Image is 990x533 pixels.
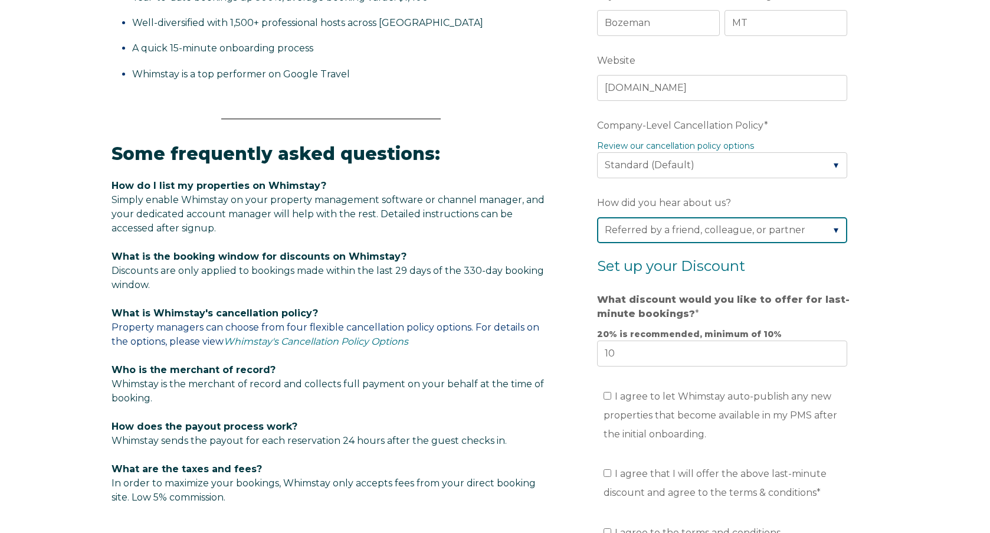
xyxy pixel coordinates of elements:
[597,51,635,70] span: Website
[112,251,407,262] span: What is the booking window for discounts on Whimstay?
[132,42,313,54] span: A quick 15-minute onboarding process
[604,468,827,498] span: I agree that I will offer the above last-minute discount and agree to the terms & conditions
[224,336,408,347] a: Whimstay's Cancellation Policy Options
[112,194,545,234] span: Simply enable Whimstay on your property management software or channel manager, and your dedicate...
[597,140,754,151] a: Review our cancellation policy options
[597,329,782,339] strong: 20% is recommended, minimum of 10%
[112,463,262,475] span: What are the taxes and fees?
[112,306,550,349] p: Property managers can choose from four flexible cancellation policy options. For details on the o...
[597,294,850,319] strong: What discount would you like to offer for last-minute bookings?
[112,463,536,503] span: In order to maximize your bookings, Whimstay only accepts fees from your direct booking site. Low...
[132,17,483,28] span: Well-diversified with 1,500+ professional hosts across [GEOGRAPHIC_DATA]
[597,194,731,212] span: How did you hear about us?
[112,180,326,191] span: How do I list my properties on Whimstay?
[112,364,276,375] span: Who is the merchant of record?
[597,257,745,274] span: Set up your Discount
[597,116,764,135] span: Company-Level Cancellation Policy
[112,421,297,432] span: How does the payout process work?
[604,392,611,400] input: I agree to let Whimstay auto-publish any new properties that become available in my PMS after the...
[604,469,611,477] input: I agree that I will offer the above last-minute discount and agree to the terms & conditions*
[112,378,544,404] span: Whimstay is the merchant of record and collects full payment on your behalf at the time of booking.
[112,308,318,319] span: What is Whimstay's cancellation policy?
[112,435,507,446] span: Whimstay sends the payout for each reservation 24 hours after the guest checks in.
[132,68,350,80] span: Whimstay is a top performer on Google Travel
[112,143,440,165] span: Some frequently asked questions:
[112,265,544,290] span: Discounts are only applied to bookings made within the last 29 days of the 330-day booking window.
[604,391,837,440] span: I agree to let Whimstay auto-publish any new properties that become available in my PMS after the...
